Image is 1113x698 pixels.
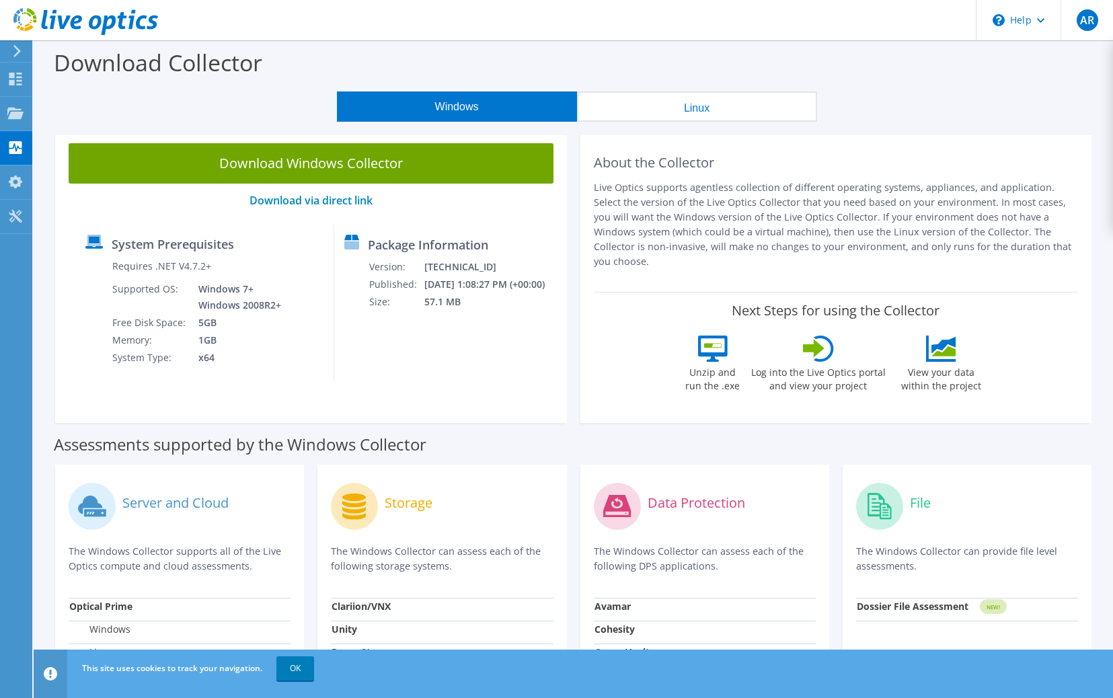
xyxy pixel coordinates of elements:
[188,332,284,349] td: 1GB
[682,362,744,393] label: Unzip and run the .exe
[188,349,284,366] td: x64
[331,544,553,574] p: The Windows Collector can assess each of the following storage systems.
[594,600,631,613] strong: Avamar
[337,91,577,122] button: Windows
[857,600,968,613] strong: Dossier File Assessment
[594,180,1079,269] p: Live Optics supports agentless collection of different operating systems, appliances, and applica...
[893,362,990,393] label: View your data within the project
[424,258,560,276] td: [TECHNICAL_ID]
[594,646,650,658] strong: CommVault
[112,260,211,273] label: Requires .NET V4.7.2+
[385,496,432,510] label: Storage
[54,438,426,451] label: Assessments supported by the Windows Collector
[424,276,560,293] td: [DATE] 1:08:27 PM (+00:00)
[986,603,999,611] tspan: NEW!
[648,496,745,510] label: Data Protection
[112,314,188,332] td: Free Disk Space:
[751,362,886,393] label: Log into the Live Optics portal and view your project
[369,276,424,293] td: Published:
[112,237,234,251] label: System Prerequisites
[69,600,132,613] strong: Optical Prime
[112,280,188,314] td: Supported OS:
[69,544,291,574] p: The Windows Collector supports all of the Live Optics compute and cloud assessments.
[594,623,635,635] strong: Cohesity
[424,293,560,311] td: 57.1 MB
[188,280,284,314] td: Windows 7+ Windows 2008R2+
[332,600,391,613] strong: Clariion/VNX
[112,349,188,366] td: System Type:
[368,238,488,251] label: Package Information
[732,303,939,319] label: Next Steps for using the Collector
[69,646,114,659] label: Linux
[54,47,262,78] label: Download Collector
[1077,9,1098,31] span: AR
[122,496,229,510] label: Server and Cloud
[577,91,817,122] button: Linux
[188,314,284,332] td: 5GB
[369,258,424,276] td: Version:
[332,623,357,635] strong: Unity
[332,646,386,658] strong: PowerStore
[594,544,816,574] p: The Windows Collector can assess each of the following DPS applications.
[276,656,314,681] a: OK
[594,155,1079,171] h2: About the Collector
[82,662,262,674] span: This site uses cookies to track your navigation.
[250,193,373,208] a: Download via direct link
[369,293,424,311] td: Size:
[856,544,1078,574] p: The Windows Collector can provide file level assessments.
[69,623,130,636] label: Windows
[112,332,188,349] td: Memory:
[910,496,931,510] label: File
[993,14,1005,26] svg: \n
[69,143,553,184] a: Download Windows Collector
